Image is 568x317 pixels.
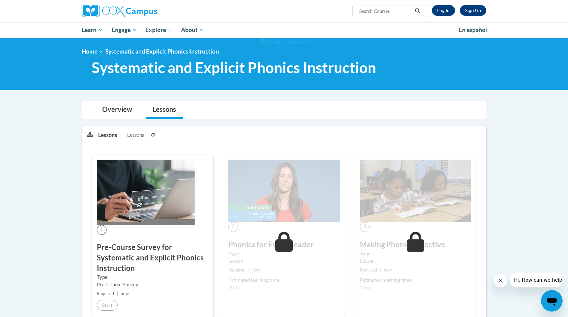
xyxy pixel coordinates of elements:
label: Type [97,274,208,281]
a: About [177,22,208,38]
span: | [117,291,118,296]
img: Cox Campus [82,5,157,17]
a: Learn [77,22,107,38]
a: Log In [432,5,455,16]
h3: Pre-Course Survey for Systematic and Explicit Phonics Instruction [97,242,208,273]
span: 20m [228,285,238,290]
button: Start [97,300,118,311]
span: | [380,267,381,273]
span: 1 [97,225,107,235]
iframe: Close message [494,274,507,287]
a: En español [454,23,491,37]
div: Main menu [72,22,496,38]
a: Explore [141,22,177,38]
a: Cox Campus [82,5,210,17]
div: Estimated learning time: [360,277,471,284]
span: new [121,291,129,296]
p: Lessons [98,131,117,139]
span: En español [459,26,487,33]
img: Course Image [228,160,340,222]
span: new [252,267,260,273]
label: Type [228,250,340,257]
span: Learn [82,26,103,34]
label: Type [360,250,471,257]
img: Course Image [97,160,195,225]
a: Overview [95,101,139,119]
a: Register [460,5,486,16]
span: Hi. How can we help? [4,5,55,10]
img: Course Image [360,160,471,222]
img: Section background [260,38,308,45]
span: new [384,267,392,273]
h3: Making Phonics Effective [360,240,471,250]
span: Explore [145,26,172,34]
h3: Phonics for Every Reader [228,240,340,250]
span: | [248,267,250,273]
span: Systematic and Explicit Phonics Instruction [105,48,219,55]
span: Lessons [127,131,144,139]
span: Systematic and Explicit Phonics Instruction [92,59,376,76]
div: Lesson [228,257,340,265]
span: Engage [112,26,137,34]
span: Required [97,291,114,296]
div: Lesson [360,257,471,265]
a: Engage [107,22,141,38]
button: Search [413,7,423,15]
iframe: Button to launch messaging window [541,290,563,312]
input: Search Courses [359,7,413,15]
iframe: Message from company [510,273,563,287]
div: Pre-Course Survey [97,281,208,288]
span: Required [360,267,377,273]
span: 3 [360,222,370,232]
span: 25m [360,285,370,290]
span: About [181,26,204,34]
a: Lessons [146,101,183,119]
div: Estimated learning time: [228,277,340,284]
a: Home [82,48,97,55]
span: 2 [228,222,238,232]
span: Required [228,267,246,273]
